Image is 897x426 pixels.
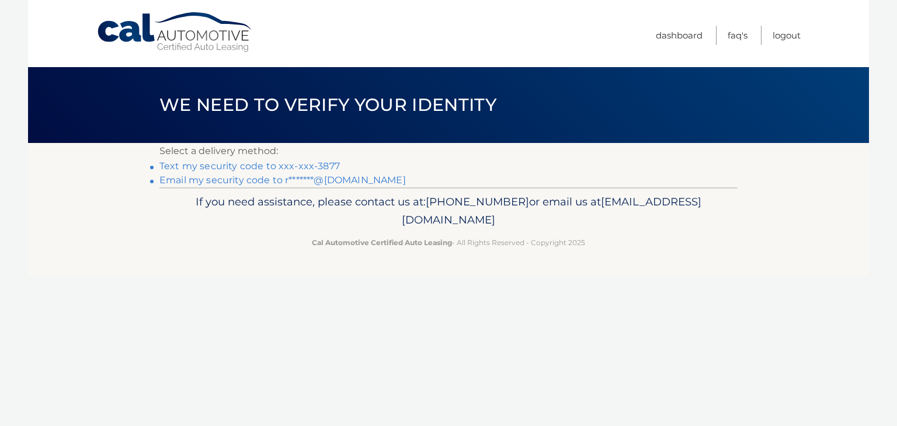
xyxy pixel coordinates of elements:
[312,238,452,247] strong: Cal Automotive Certified Auto Leasing
[159,143,738,159] p: Select a delivery method:
[656,26,703,45] a: Dashboard
[167,236,730,249] p: - All Rights Reserved - Copyright 2025
[167,193,730,230] p: If you need assistance, please contact us at: or email us at
[96,12,254,53] a: Cal Automotive
[728,26,747,45] a: FAQ's
[159,174,406,186] a: Email my security code to r*******@[DOMAIN_NAME]
[159,94,496,116] span: We need to verify your identity
[773,26,801,45] a: Logout
[159,160,340,172] a: Text my security code to xxx-xxx-3877
[426,195,529,208] span: [PHONE_NUMBER]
